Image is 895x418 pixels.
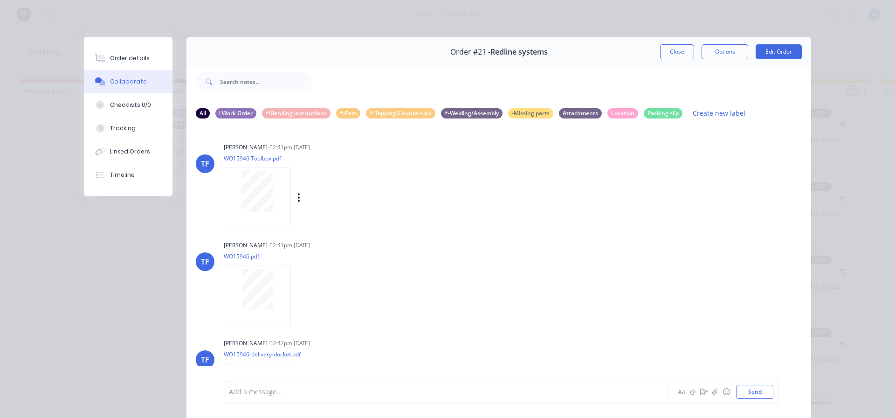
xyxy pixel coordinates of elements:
[644,108,682,118] div: Packing slip
[262,108,330,118] div: *!Bending instructions
[660,44,694,59] button: Close
[110,171,135,179] div: Timeline
[84,93,172,117] button: Checklists 0/0
[84,163,172,187] button: Timeline
[84,47,172,70] button: Order details
[366,108,435,118] div: *-Tapping/Countersink
[688,107,750,119] button: Create new label
[110,124,136,132] div: Tracking
[110,101,151,109] div: Checklists 0/0
[220,72,312,91] input: Search notes...
[224,154,395,162] p: WO15946 Toolbox.pdf
[676,386,687,397] button: Aa
[721,386,732,397] button: ☺
[84,70,172,93] button: Collaborate
[508,108,553,118] div: -Missing parts
[224,241,268,250] div: [PERSON_NAME]
[336,108,360,118] div: *-Pem
[224,350,301,358] p: WO15946-delivery-docket.pdf
[607,108,638,118] div: Location
[84,117,172,140] button: Tracking
[110,54,150,63] div: Order details
[441,108,503,118] div: *-Welding/Assembly
[224,252,300,260] p: WO15946.pdf
[756,44,802,59] button: Edit Order
[269,143,310,152] div: 02:41pm [DATE]
[269,339,310,348] div: 02:42pm [DATE]
[110,77,147,86] div: Collaborate
[110,147,150,156] div: Linked Orders
[196,108,210,118] div: All
[201,158,209,169] div: TF
[224,143,268,152] div: [PERSON_NAME]
[84,140,172,163] button: Linked Orders
[215,108,256,118] div: ! Work Order
[737,385,773,399] button: Send
[490,48,548,56] span: Redline systems
[687,386,698,397] button: @
[702,44,748,59] button: Options
[559,108,602,118] div: Attachments
[201,256,209,267] div: TF
[450,48,490,56] span: Order #21 -
[224,339,268,348] div: [PERSON_NAME]
[201,354,209,365] div: TF
[269,241,310,250] div: 02:41pm [DATE]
